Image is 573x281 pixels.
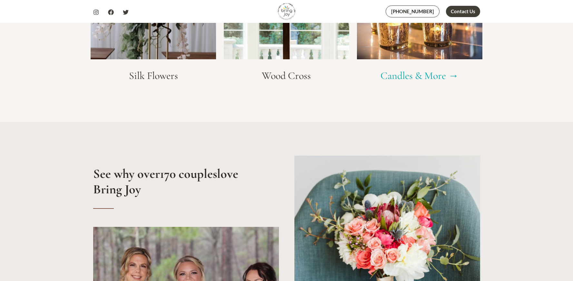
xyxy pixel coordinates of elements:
h2: See why over love Bring Joy [93,166,258,197]
h3: Wood Cross [224,70,349,82]
strong: 170 couples [160,166,217,181]
a: [PHONE_NUMBER] [386,5,440,17]
a: Candles & More → [380,69,459,82]
a: Contact Us [446,6,480,17]
a: Facebook [108,9,114,15]
a: Instagram [93,9,99,15]
h3: Silk Flowers [91,70,216,82]
img: Bring Joy [278,3,295,20]
a: Twitter [123,9,129,15]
